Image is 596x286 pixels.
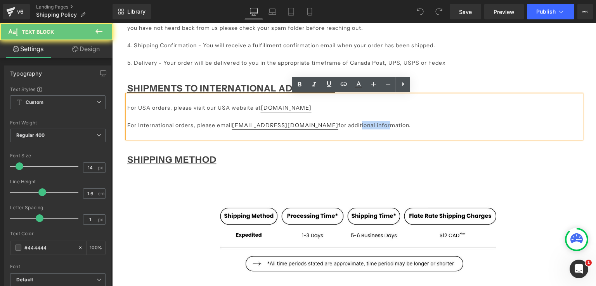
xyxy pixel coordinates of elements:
[98,191,104,196] span: em
[412,4,428,19] button: Undo
[10,264,106,269] div: Font
[16,277,33,283] i: Default
[263,4,282,19] a: Laptop
[58,40,114,58] a: Design
[149,81,199,88] a: [DOMAIN_NAME]
[113,4,151,19] a: New Library
[22,29,54,35] span: Text Block
[36,4,113,10] a: Landing Pages
[577,4,593,19] button: More
[15,131,104,142] strong: Shipping Method
[536,9,556,15] span: Publish
[98,217,104,222] span: px
[15,60,223,71] strong: Shipments to International Addresses
[3,4,30,19] a: v6
[586,260,592,266] span: 1
[244,4,263,19] a: Desktop
[15,35,469,44] p: 5. Delivery - Your order will be delivered to you in the appropriate timeframe of Canada Post, UP...
[24,243,74,252] input: Color
[10,153,106,159] div: Font Size
[459,8,472,16] span: Save
[10,86,106,92] div: Text Styles
[26,99,43,106] b: Custom
[15,18,469,26] p: 4. Shipping Confirmation - You will receive a fulfillment confirmation email when your order has ...
[87,241,105,255] div: %
[10,179,106,184] div: Line Height
[15,98,469,106] p: For International orders, please email for additional information.
[16,132,45,138] b: Regular 400
[10,205,106,210] div: Letter Spacing
[484,4,524,19] a: Preview
[10,231,106,236] div: Text Color
[527,4,574,19] button: Publish
[300,4,319,19] a: Mobile
[36,12,77,18] span: Shipping Policy
[120,98,226,105] a: [EMAIL_ADDRESS][DOMAIN_NAME]
[127,8,146,15] span: Library
[15,80,469,89] p: For USA orders, please visit our USA website at
[282,4,300,19] a: Tablet
[10,120,106,126] div: Font Weight
[431,4,447,19] button: Redo
[98,165,104,170] span: px
[16,7,25,17] div: v6
[10,66,42,77] div: Typography
[494,8,515,16] span: Preview
[570,260,588,278] iframe: Intercom live chat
